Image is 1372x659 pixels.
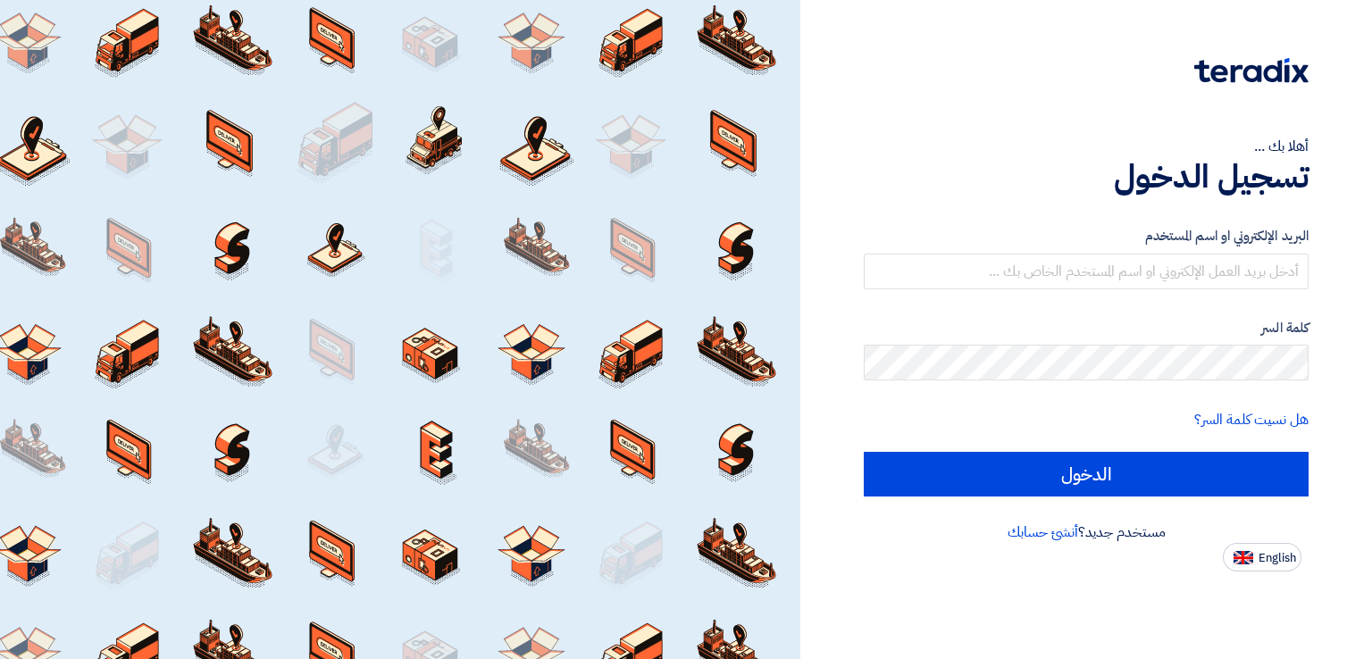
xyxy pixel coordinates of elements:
[1234,551,1253,564] img: en-US.png
[864,521,1309,543] div: مستخدم جديد؟
[864,157,1309,196] h1: تسجيل الدخول
[1223,543,1301,571] button: English
[864,136,1309,157] div: أهلا بك ...
[1008,521,1078,543] a: أنشئ حسابك
[1194,58,1309,83] img: Teradix logo
[864,254,1309,289] input: أدخل بريد العمل الإلكتروني او اسم المستخدم الخاص بك ...
[864,318,1309,338] label: كلمة السر
[1259,552,1296,564] span: English
[1194,409,1309,430] a: هل نسيت كلمة السر؟
[864,226,1309,246] label: البريد الإلكتروني او اسم المستخدم
[864,452,1309,496] input: الدخول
